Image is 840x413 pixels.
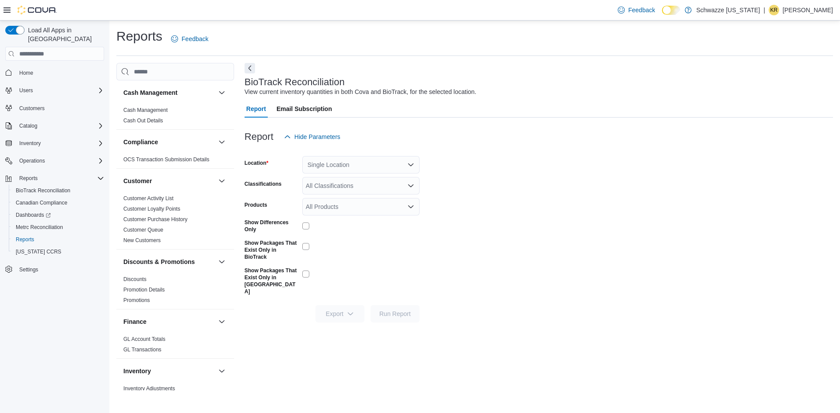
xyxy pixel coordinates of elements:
span: Inventory [16,138,104,149]
button: Home [2,66,108,79]
span: Dashboards [16,212,51,219]
button: Catalog [16,121,41,131]
h3: Discounts & Promotions [123,257,195,266]
span: Report [246,100,266,118]
a: GL Transactions [123,347,161,353]
button: Reports [2,172,108,184]
h3: Report [245,132,273,142]
button: Cash Management [123,88,215,97]
button: Export [315,305,364,323]
span: GL Transactions [123,346,161,353]
div: View current inventory quantities in both Cova and BioTrack, for the selected location. [245,87,476,97]
span: BioTrack Reconciliation [16,187,70,194]
span: Cash Out Details [123,117,163,124]
span: Promotions [123,297,150,304]
div: Finance [116,334,234,358]
label: Products [245,201,267,208]
button: Compliance [217,137,227,147]
a: New Customers [123,237,161,243]
button: Catalog [2,120,108,132]
div: Compliance [116,154,234,168]
span: Cash Management [123,107,168,114]
button: Customer [123,177,215,185]
button: Inventory [2,137,108,149]
a: Inventory Adjustments [123,385,175,392]
span: Feedback [628,6,655,14]
div: Customer [116,193,234,249]
span: Reports [16,173,104,184]
button: Canadian Compliance [9,197,108,209]
button: Inventory [16,138,44,149]
span: Discounts [123,276,147,283]
span: GL Account Totals [123,336,165,343]
span: BioTrack Reconciliation [12,185,104,196]
label: Show Packages That Exist Only in BioTrack [245,239,299,260]
span: Operations [19,157,45,164]
label: Classifications [245,180,282,187]
button: Finance [123,317,215,326]
div: Cash Management [116,105,234,129]
span: Customers [16,103,104,114]
button: Users [2,84,108,97]
span: KR [770,5,778,15]
a: Discounts [123,276,147,282]
a: Customers [16,103,48,114]
span: Canadian Compliance [16,199,67,206]
span: Hide Parameters [294,132,340,141]
span: Reports [19,175,38,182]
h3: Inventory [123,367,151,375]
a: Cash Out Details [123,118,163,124]
a: Home [16,68,37,78]
span: Washington CCRS [12,246,104,257]
span: Inventory [19,140,41,147]
button: Finance [217,316,227,327]
span: Metrc Reconciliation [12,222,104,233]
a: Dashboards [12,210,54,220]
a: Cash Management [123,107,168,113]
a: [US_STATE] CCRS [12,246,65,257]
span: Email Subscription [276,100,332,118]
a: Feedback [168,30,212,48]
span: Dashboards [12,210,104,220]
span: Settings [19,266,38,273]
span: Settings [16,264,104,275]
a: Dashboards [9,209,108,221]
span: Home [19,69,33,76]
button: Cash Management [217,87,227,98]
a: Feedback [614,1,658,19]
span: Inventory Adjustments [123,385,175,392]
span: Customers [19,105,45,112]
a: Metrc Reconciliation [12,222,66,233]
button: Customers [2,102,108,115]
label: Location [245,160,269,167]
span: Customer Loyalty Points [123,205,180,212]
a: Canadian Compliance [12,198,71,208]
button: Inventory [217,366,227,376]
span: Users [19,87,33,94]
img: Cova [17,6,57,14]
button: Users [16,85,36,96]
a: GL Account Totals [123,336,165,342]
span: Metrc Reconciliation [16,224,63,231]
button: Hide Parameters [280,128,344,146]
p: Schwazze [US_STATE] [696,5,760,15]
button: Operations [2,155,108,167]
h3: Customer [123,177,152,185]
button: Open list of options [407,182,414,189]
a: Customer Loyalty Points [123,206,180,212]
span: Home [16,67,104,78]
span: Canadian Compliance [12,198,104,208]
span: Catalog [16,121,104,131]
a: Customer Purchase History [123,216,188,222]
h1: Reports [116,28,162,45]
span: Operations [16,156,104,166]
button: Run Report [371,305,420,323]
a: Reports [12,234,38,245]
button: Reports [9,233,108,246]
input: Dark Mode [662,6,680,15]
button: Open list of options [407,203,414,210]
button: Inventory [123,367,215,375]
button: Reports [16,173,41,184]
span: Users [16,85,104,96]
